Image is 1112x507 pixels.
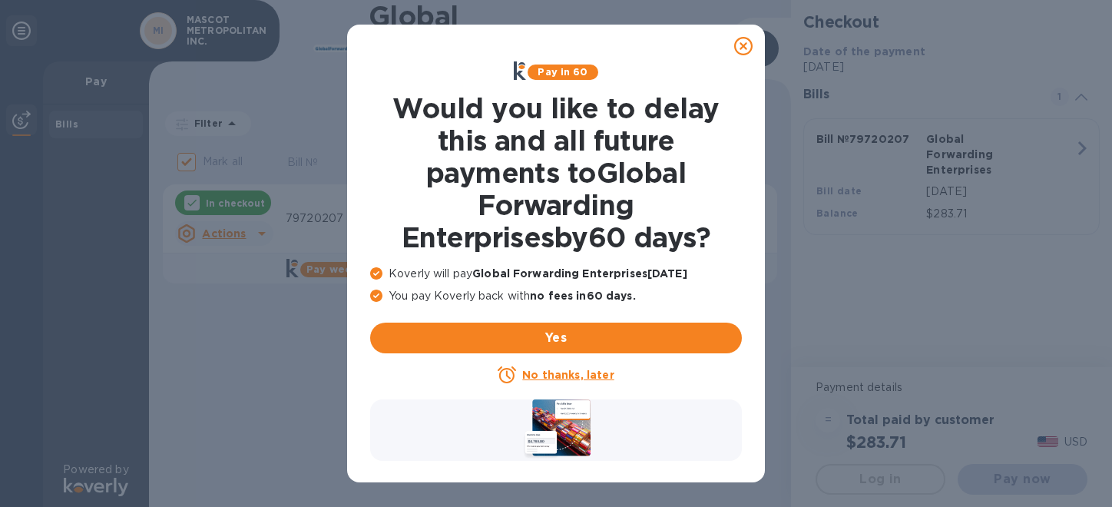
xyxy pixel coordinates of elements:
b: Global Forwarding Enterprises [DATE] [472,267,687,280]
h1: Would you like to delay this and all future payments to Global Forwarding Enterprises by 60 days ? [370,92,742,253]
button: Yes [370,323,742,353]
b: no fees in 60 days . [530,290,635,302]
b: Pay in 60 [538,66,587,78]
p: You pay Koverly back with [370,288,742,304]
span: Yes [382,329,730,347]
u: No thanks, later [522,369,614,381]
p: Koverly will pay [370,266,742,282]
